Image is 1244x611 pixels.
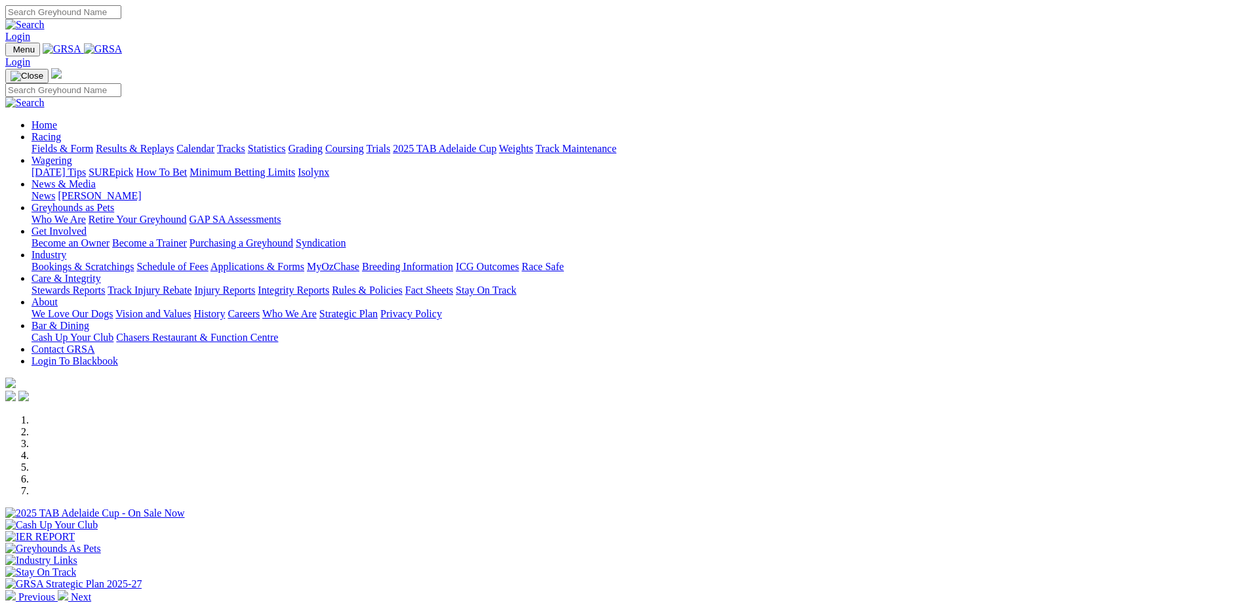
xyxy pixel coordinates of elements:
[96,143,174,154] a: Results & Replays
[307,261,359,272] a: MyOzChase
[18,391,29,401] img: twitter.svg
[31,296,58,307] a: About
[31,226,87,237] a: Get Involved
[5,519,98,531] img: Cash Up Your Club
[31,167,86,178] a: [DATE] Tips
[5,83,121,97] input: Search
[5,566,76,578] img: Stay On Track
[217,143,245,154] a: Tracks
[5,578,142,590] img: GRSA Strategic Plan 2025-27
[5,555,77,566] img: Industry Links
[5,531,75,543] img: IER REPORT
[176,143,214,154] a: Calendar
[112,237,187,248] a: Become a Trainer
[190,237,293,248] a: Purchasing a Greyhound
[5,43,40,56] button: Toggle navigation
[31,332,113,343] a: Cash Up Your Club
[31,143,93,154] a: Fields & Form
[296,237,346,248] a: Syndication
[258,285,329,296] a: Integrity Reports
[84,43,123,55] img: GRSA
[190,167,295,178] a: Minimum Betting Limits
[536,143,616,154] a: Track Maintenance
[31,131,61,142] a: Racing
[31,261,134,272] a: Bookings & Scratchings
[31,261,1239,273] div: Industry
[116,332,278,343] a: Chasers Restaurant & Function Centre
[31,285,105,296] a: Stewards Reports
[5,378,16,388] img: logo-grsa-white.png
[5,97,45,109] img: Search
[31,237,1239,249] div: Get Involved
[31,308,1239,320] div: About
[31,285,1239,296] div: Care & Integrity
[319,308,378,319] a: Strategic Plan
[31,167,1239,178] div: Wagering
[298,167,329,178] a: Isolynx
[5,56,30,68] a: Login
[31,308,113,319] a: We Love Our Dogs
[31,249,66,260] a: Industry
[31,119,57,130] a: Home
[13,45,35,54] span: Menu
[366,143,390,154] a: Trials
[5,5,121,19] input: Search
[5,507,185,519] img: 2025 TAB Adelaide Cup - On Sale Now
[31,155,72,166] a: Wagering
[31,143,1239,155] div: Racing
[228,308,260,319] a: Careers
[190,214,281,225] a: GAP SA Assessments
[5,31,30,42] a: Login
[31,214,1239,226] div: Greyhounds as Pets
[31,190,1239,202] div: News & Media
[5,543,101,555] img: Greyhounds As Pets
[31,344,94,355] a: Contact GRSA
[31,202,114,213] a: Greyhounds as Pets
[456,285,516,296] a: Stay On Track
[380,308,442,319] a: Privacy Policy
[136,261,208,272] a: Schedule of Fees
[51,68,62,79] img: logo-grsa-white.png
[31,190,55,201] a: News
[18,591,55,602] span: Previous
[31,355,118,366] a: Login To Blackbook
[31,273,101,284] a: Care & Integrity
[5,19,45,31] img: Search
[31,178,96,189] a: News & Media
[393,143,496,154] a: 2025 TAB Adelaide Cup
[332,285,403,296] a: Rules & Policies
[108,285,191,296] a: Track Injury Rebate
[58,590,68,601] img: chevron-right-pager-white.svg
[43,43,81,55] img: GRSA
[5,591,58,602] a: Previous
[289,143,323,154] a: Grading
[89,214,187,225] a: Retire Your Greyhound
[31,332,1239,344] div: Bar & Dining
[456,261,519,272] a: ICG Outcomes
[5,391,16,401] img: facebook.svg
[71,591,91,602] span: Next
[115,308,191,319] a: Vision and Values
[193,308,225,319] a: History
[10,71,43,81] img: Close
[248,143,286,154] a: Statistics
[499,143,533,154] a: Weights
[58,591,91,602] a: Next
[136,167,188,178] a: How To Bet
[89,167,133,178] a: SUREpick
[31,237,110,248] a: Become an Owner
[211,261,304,272] a: Applications & Forms
[521,261,563,272] a: Race Safe
[5,69,49,83] button: Toggle navigation
[362,261,453,272] a: Breeding Information
[325,143,364,154] a: Coursing
[31,214,86,225] a: Who We Are
[194,285,255,296] a: Injury Reports
[31,320,89,331] a: Bar & Dining
[58,190,141,201] a: [PERSON_NAME]
[262,308,317,319] a: Who We Are
[405,285,453,296] a: Fact Sheets
[5,590,16,601] img: chevron-left-pager-white.svg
